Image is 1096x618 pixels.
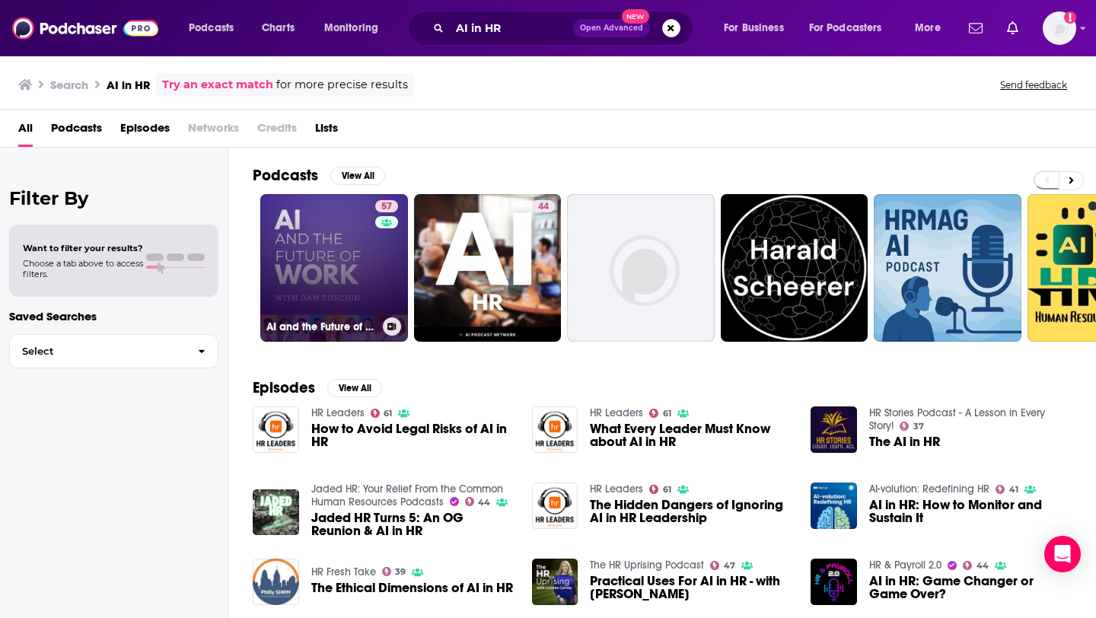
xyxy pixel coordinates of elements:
a: Show notifications dropdown [1001,15,1024,41]
span: New [622,9,649,24]
span: 44 [977,562,989,569]
a: The AI in HR [811,406,857,453]
a: AI-volution: Redefining HR [869,483,989,495]
span: Want to filter your results? [23,243,143,253]
img: What Every Leader Must Know about AI in HR [532,406,578,453]
button: open menu [178,16,253,40]
a: HR Stories Podcast - A Lesson in Every Story! [869,406,1045,432]
h3: Search [50,78,88,92]
a: HR & Payroll 2.0 [869,559,941,572]
button: open menu [799,16,904,40]
span: Charts [262,18,295,39]
svg: Add a profile image [1064,11,1076,24]
span: 41 [1009,486,1018,493]
a: 44 [963,561,989,570]
span: 61 [384,410,392,417]
a: 41 [996,485,1018,494]
a: HR Leaders [590,406,643,419]
img: Jaded HR Turns 5: An OG Reunion & AI in HR [253,489,299,536]
span: For Podcasters [809,18,882,39]
a: HR Leaders [311,406,365,419]
a: Practical Uses For AI in HR - with Liz Redway [532,559,578,605]
a: The HR Uprising Podcast [590,559,704,572]
a: AI in HR: How to Monitor and Sustain It [811,483,857,529]
img: The Hidden Dangers of Ignoring AI in HR Leadership [532,483,578,529]
a: Jaded HR Turns 5: An OG Reunion & AI in HR [311,511,514,537]
a: Try an exact match [162,76,273,94]
input: Search podcasts, credits, & more... [450,16,573,40]
a: HR Leaders [590,483,643,495]
button: View All [327,379,382,397]
button: open menu [904,16,960,40]
h2: Episodes [253,378,315,397]
a: All [18,116,33,147]
h3: AI in HR [107,78,150,92]
a: 39 [382,567,406,576]
a: Episodes [120,116,170,147]
div: Search podcasts, credits, & more... [422,11,708,46]
a: How to Avoid Legal Risks of AI in HR [253,406,299,453]
span: 61 [663,486,671,493]
img: The Ethical Dimensions of AI in HR [253,559,299,605]
span: 44 [538,199,549,215]
a: EpisodesView All [253,378,382,397]
span: for more precise results [276,76,408,94]
span: 39 [395,569,406,575]
a: 61 [649,485,671,494]
img: AI in HR: Game Changer or Game Over? [811,559,857,605]
a: 61 [649,409,671,418]
button: View All [330,167,385,185]
a: Charts [252,16,304,40]
a: Practical Uses For AI in HR - with Liz Redway [590,575,792,600]
a: 47 [710,561,735,570]
a: What Every Leader Must Know about AI in HR [590,422,792,448]
a: AI in HR: Game Changer or Game Over? [869,575,1072,600]
button: open menu [713,16,803,40]
div: Open Intercom Messenger [1044,536,1081,572]
a: AI in HR: How to Monitor and Sustain It [869,499,1072,524]
a: 44 [414,194,562,342]
span: 57 [381,199,392,215]
button: open menu [314,16,398,40]
button: Send feedback [996,78,1072,91]
a: Lists [315,116,338,147]
a: 57AI and the Future of Work: Artificial Intelligence in the Workplace, Business, Ethics, HR, and ... [260,194,408,342]
span: The AI in HR [869,435,940,448]
a: 44 [465,497,491,506]
a: Podcasts [51,116,102,147]
img: User Profile [1043,11,1076,45]
button: Select [9,334,218,368]
span: Podcasts [189,18,234,39]
a: Podchaser - Follow, Share and Rate Podcasts [12,14,158,43]
span: More [915,18,941,39]
span: Choose a tab above to access filters. [23,258,143,279]
p: Saved Searches [9,309,218,323]
span: 44 [478,499,490,506]
a: HR Fresh Take [311,565,376,578]
span: 61 [663,410,671,417]
a: The Ethical Dimensions of AI in HR [311,581,513,594]
a: The Hidden Dangers of Ignoring AI in HR Leadership [590,499,792,524]
span: 47 [724,562,735,569]
a: 57 [375,200,398,212]
a: How to Avoid Legal Risks of AI in HR [311,422,514,448]
a: PodcastsView All [253,166,385,185]
span: Logged in as elliesachs09 [1043,11,1076,45]
a: 44 [532,200,555,212]
span: Select [10,346,186,356]
h2: Filter By [9,187,218,209]
span: 37 [913,423,924,430]
span: Practical Uses For AI in HR - with [PERSON_NAME] [590,575,792,600]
